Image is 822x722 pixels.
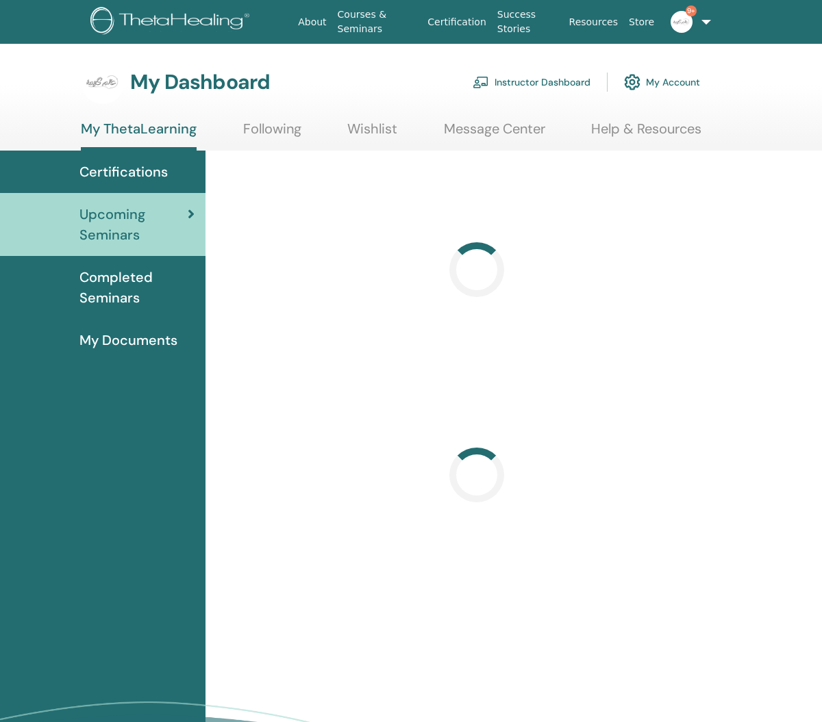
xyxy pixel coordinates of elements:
[81,120,197,151] a: My ThetaLearning
[243,120,301,147] a: Following
[130,70,270,94] h3: My Dashboard
[332,2,423,42] a: Courses & Seminars
[492,2,564,42] a: Success Stories
[90,7,254,38] img: logo.png
[624,70,640,94] img: cog.svg
[623,10,660,35] a: Store
[671,11,693,33] img: default.jpg
[444,120,545,147] a: Message Center
[79,267,195,308] span: Completed Seminars
[79,204,188,245] span: Upcoming Seminars
[292,10,332,35] a: About
[347,120,397,147] a: Wishlist
[624,67,700,97] a: My Account
[473,67,590,97] a: Instructor Dashboard
[79,330,177,350] span: My Documents
[81,60,125,104] img: default.jpg
[422,10,491,35] a: Certification
[473,76,489,88] img: chalkboard-teacher.svg
[591,120,701,147] a: Help & Resources
[686,5,697,16] span: 9+
[79,162,168,182] span: Certifications
[564,10,624,35] a: Resources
